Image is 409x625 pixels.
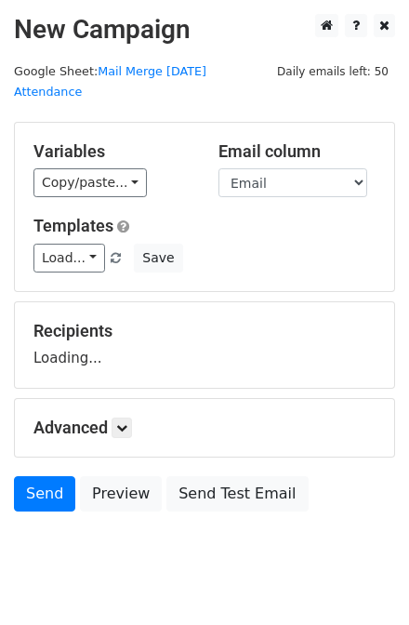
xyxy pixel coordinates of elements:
[33,168,147,197] a: Copy/paste...
[166,476,308,512] a: Send Test Email
[80,476,162,512] a: Preview
[14,64,206,100] small: Google Sheet:
[14,14,395,46] h2: New Campaign
[33,216,113,235] a: Templates
[33,321,376,369] div: Loading...
[33,244,105,273] a: Load...
[218,141,376,162] h5: Email column
[33,321,376,341] h5: Recipients
[14,476,75,512] a: Send
[14,64,206,100] a: Mail Merge [DATE] Attendance
[33,141,191,162] h5: Variables
[33,418,376,438] h5: Advanced
[270,64,395,78] a: Daily emails left: 50
[270,61,395,82] span: Daily emails left: 50
[134,244,182,273] button: Save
